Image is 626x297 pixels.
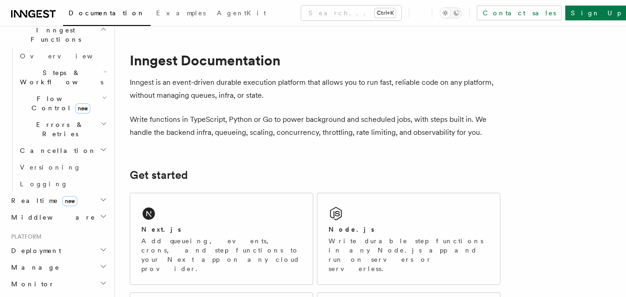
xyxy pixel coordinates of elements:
a: Next.jsAdd queueing, events, crons, and step functions to your Next app on any cloud provider. [130,193,313,285]
a: Logging [16,176,109,192]
p: Write functions in TypeScript, Python or Go to power background and scheduled jobs, with steps bu... [130,113,500,139]
a: Versioning [16,159,109,176]
a: Overview [16,48,109,64]
span: new [62,196,77,206]
button: Monitor [7,276,109,292]
button: Toggle dark mode [440,7,462,19]
kbd: Ctrl+K [375,8,396,18]
span: Steps & Workflows [16,68,103,87]
p: Write durable step functions in any Node.js app and run on servers or serverless. [329,236,489,273]
button: Errors & Retries [16,116,109,142]
p: Add queueing, events, crons, and step functions to your Next app on any cloud provider. [141,236,302,273]
span: new [75,103,90,114]
button: Middleware [7,209,109,226]
span: Realtime [7,196,77,205]
span: Deployment [7,246,61,255]
span: Documentation [69,9,145,17]
span: Manage [7,263,60,272]
button: Steps & Workflows [16,64,109,90]
h2: Next.js [141,225,181,234]
span: Overview [20,52,115,60]
span: Logging [20,180,68,188]
button: Cancellation [16,142,109,159]
span: Middleware [7,213,95,222]
button: Deployment [7,242,109,259]
a: AgentKit [211,3,272,25]
span: AgentKit [217,9,266,17]
span: Flow Control [16,94,102,113]
a: Documentation [63,3,151,26]
a: Contact sales [477,6,562,20]
a: Get started [130,169,188,182]
p: Inngest is an event-driven durable execution platform that allows you to run fast, reliable code ... [130,76,500,102]
h2: Node.js [329,225,374,234]
button: Manage [7,259,109,276]
button: Realtimenew [7,192,109,209]
span: Monitor [7,279,55,289]
div: Inngest Functions [7,48,109,192]
a: Node.jsWrite durable step functions in any Node.js app and run on servers or serverless. [317,193,500,285]
button: Search...Ctrl+K [301,6,401,20]
span: Cancellation [16,146,96,155]
a: Examples [151,3,211,25]
span: Inngest Functions [7,25,100,44]
span: Errors & Retries [16,120,101,139]
span: Versioning [20,164,81,171]
span: Platform [7,233,42,240]
h1: Inngest Documentation [130,52,500,69]
span: Examples [156,9,206,17]
button: Inngest Functions [7,22,109,48]
button: Flow Controlnew [16,90,109,116]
